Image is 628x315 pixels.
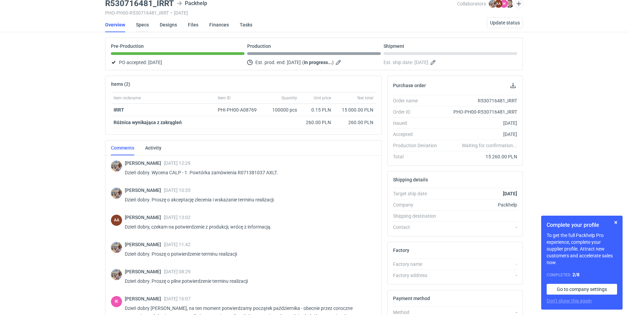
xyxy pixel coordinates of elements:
a: Tasks [240,17,252,32]
div: 15 260.00 PLN [443,153,517,160]
div: - [443,261,517,268]
p: Dzień dobry. Wycena CALP - 1. Powtórka zamówienia R071381037 AXLT. [125,169,371,177]
span: [DATE] 08:29 [164,269,191,274]
span: [PERSON_NAME] [125,188,164,193]
div: 0.15 PLN [302,106,331,113]
a: Comments [111,140,134,155]
span: [DATE] [287,58,301,66]
div: Agnieszka Andrzejewska [111,215,122,226]
em: ( [302,60,304,65]
p: Shipment [384,43,404,49]
span: [PERSON_NAME] [125,160,164,166]
strong: IRRT [114,107,124,113]
p: Dzień dobry. Proszę o akceptację zlecenia i wskazanie terminu realizacji. [125,196,371,204]
span: [DATE] 11:42 [164,242,191,247]
button: Don’t show this again [547,297,592,304]
span: Collaborators [457,1,486,6]
p: To get the full Packhelp Pro experience, complete your supplier profile. Attract new customers an... [547,232,617,266]
h2: Purchase order [393,83,426,88]
a: Designs [160,17,177,32]
div: PHI-PH00-A08769 [218,106,263,113]
span: Item ID [218,95,231,101]
div: Accepted [393,131,443,138]
p: Pre-Production [111,43,144,49]
div: Order ID [393,109,443,115]
div: 260.00 PLN [302,119,331,126]
div: Completed: [547,271,617,278]
a: Files [188,17,198,32]
h1: Complete your profile [547,221,617,229]
div: 15 000.00 PLN [336,106,373,113]
div: PO accepted: [111,58,244,66]
div: Total [393,153,443,160]
button: Edit estimated production end date [335,58,343,66]
div: 100000 pcs [266,104,300,116]
button: Edit estimated shipping date [430,58,438,66]
a: Finances [209,17,229,32]
span: [PERSON_NAME] [125,215,164,220]
div: Issued [393,120,443,126]
button: Download PO [509,81,517,90]
figcaption: AA [111,215,122,226]
img: Michał Palasek [111,269,122,280]
img: Michał Palasek [111,160,122,172]
em: Waiting for confirmation... [462,142,517,149]
p: Dzień dobry, czekam na potwierdzenie z produkcji, wrócę z informacją. [125,223,371,231]
div: [DATE] [443,131,517,138]
div: Company [393,201,443,208]
p: Dzień dobry. Proszę o potwierdzenie terminu realizacji [125,250,371,258]
img: Michał Palasek [111,188,122,199]
div: Order name [393,97,443,104]
span: [DATE] [414,58,428,66]
span: Quantity [281,95,297,101]
span: [PERSON_NAME] [125,269,164,274]
span: [PERSON_NAME] [125,296,164,301]
a: Overview [105,17,125,32]
div: Est. prod. end: [247,58,381,66]
h2: Factory [393,248,409,253]
div: PHO-PH00-R530716481_IRRT [443,109,517,115]
div: Izabela Kurasiewicz [111,296,122,307]
span: [DATE] 12:29 [164,160,191,166]
span: Unit price [314,95,331,101]
p: Dzień dobry. Proszę o pilne potwierdzenie terminu realizacji [125,277,371,285]
div: Packhelp [443,201,517,208]
a: Activity [145,140,161,155]
div: R530716481_IRRT [443,97,517,104]
div: [DATE] [443,120,517,126]
span: [PERSON_NAME] [125,242,164,247]
strong: In progress... [304,60,332,65]
div: Factory name [393,261,443,268]
span: Item nickname [114,95,141,101]
div: Shipping destination [393,213,443,219]
strong: 2 / 8 [572,272,580,277]
div: PHO-PH00-R530716481_IRRT [DATE] [105,10,457,16]
div: Est. ship date: [384,58,517,66]
span: [DATE] 10:35 [164,188,191,193]
h2: Shipping details [393,177,428,182]
span: Net total [357,95,373,101]
strong: Różnica wynikająca z zakrągleń [114,120,182,125]
p: Production [247,43,271,49]
span: [DATE] 16:07 [164,296,191,301]
a: Specs [136,17,149,32]
span: [DATE] [148,58,162,66]
div: Factory address [393,272,443,279]
span: Update status [490,20,520,25]
div: - [443,224,517,231]
em: ) [332,60,334,65]
div: Target ship date [393,190,443,197]
div: Production Deviation [393,142,443,149]
img: Michał Palasek [111,242,122,253]
div: - [443,272,517,279]
span: • [171,10,172,16]
figcaption: IK [111,296,122,307]
a: Go to company settings [547,284,617,295]
span: [DATE] 13:02 [164,215,191,220]
button: Update status [487,17,523,28]
button: Skip for now [612,218,620,227]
